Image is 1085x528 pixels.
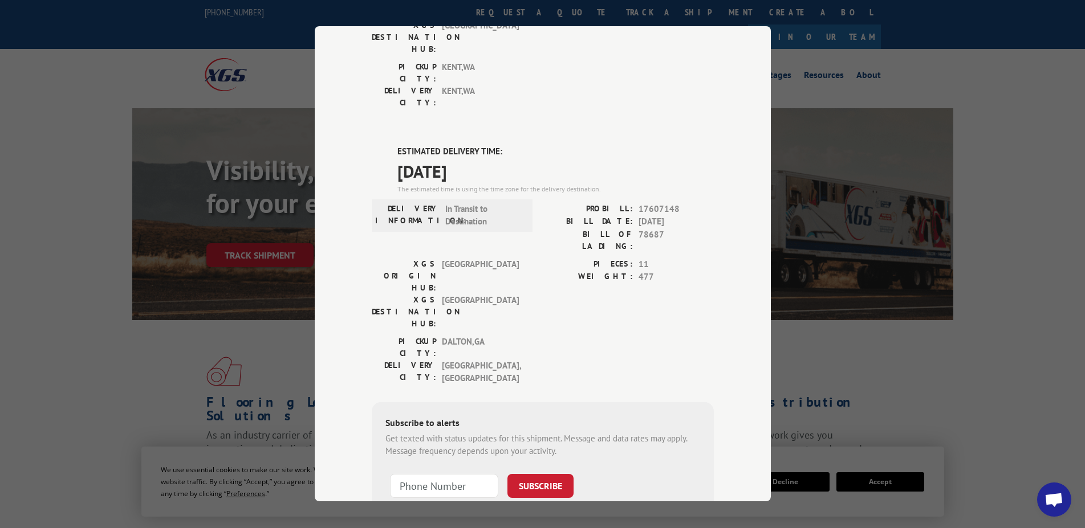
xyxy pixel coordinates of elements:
[442,19,519,55] span: [GEOGRAPHIC_DATA]
[390,474,498,498] input: Phone Number
[372,359,436,385] label: DELIVERY CITY:
[397,145,714,158] label: ESTIMATED DELIVERY TIME:
[372,85,436,109] label: DELIVERY CITY:
[385,432,700,458] div: Get texted with status updates for this shipment. Message and data rates may apply. Message frequ...
[442,61,519,85] span: KENT , WA
[442,294,519,330] span: [GEOGRAPHIC_DATA]
[385,416,700,432] div: Subscribe to alerts
[639,203,714,216] span: 17607148
[543,228,633,252] label: BILL OF LADING:
[543,215,633,228] label: BILL DATE:
[375,203,440,228] label: DELIVERY INFORMATION:
[372,294,436,330] label: XGS DESTINATION HUB:
[445,203,522,228] span: In Transit to Destination
[442,359,519,385] span: [GEOGRAPHIC_DATA] , [GEOGRAPHIC_DATA]
[1037,482,1071,517] div: Open chat
[397,184,714,194] div: The estimated time is using the time zone for the delivery destination.
[507,474,574,498] button: SUBSCRIBE
[543,271,633,284] label: WEIGHT:
[372,335,436,359] label: PICKUP CITY:
[372,258,436,294] label: XGS ORIGIN HUB:
[442,335,519,359] span: DALTON , GA
[639,215,714,228] span: [DATE]
[639,258,714,271] span: 11
[543,258,633,271] label: PIECES:
[639,228,714,252] span: 78687
[543,203,633,216] label: PROBILL:
[442,85,519,109] span: KENT , WA
[372,19,436,55] label: XGS DESTINATION HUB:
[639,271,714,284] span: 477
[397,158,714,184] span: [DATE]
[372,61,436,85] label: PICKUP CITY:
[442,258,519,294] span: [GEOGRAPHIC_DATA]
